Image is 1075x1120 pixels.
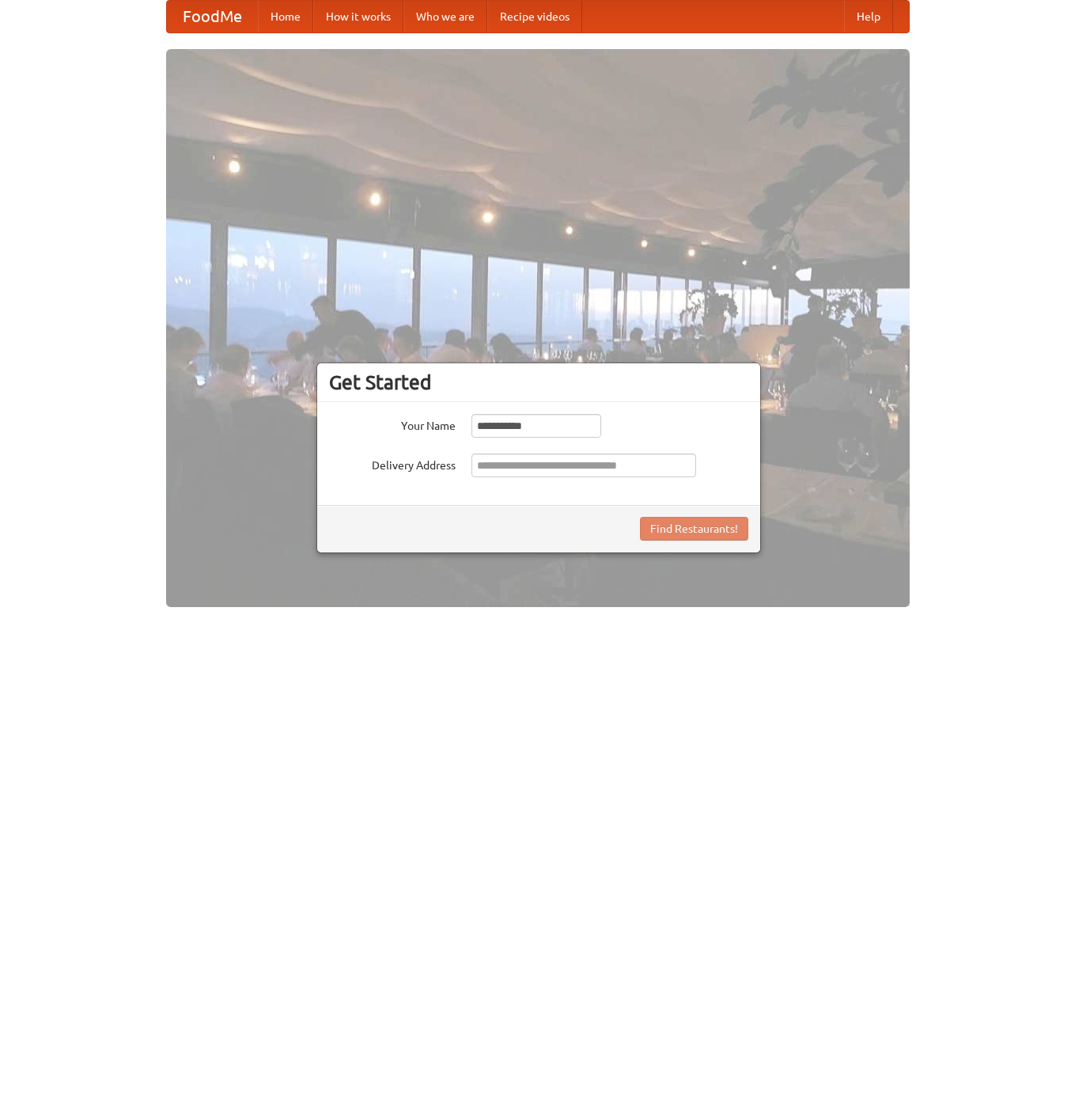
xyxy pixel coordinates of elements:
[487,1,582,32] a: Recipe videos
[329,414,456,434] label: Your Name
[167,1,258,32] a: FoodMe
[313,1,403,32] a: How it works
[329,454,456,473] label: Delivery Address
[844,1,893,32] a: Help
[640,517,748,541] button: Find Restaurants!
[329,370,748,394] h3: Get Started
[258,1,313,32] a: Home
[403,1,487,32] a: Who we are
